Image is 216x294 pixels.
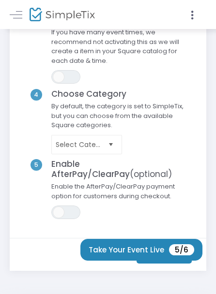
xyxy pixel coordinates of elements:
[31,89,42,101] span: 4
[46,28,197,70] span: If you have many event times, we recommend not activating this as we will create a item in your S...
[46,182,197,206] span: Enable the AfterPay/ClearPay payment option for customers during checkout.
[46,159,197,179] h4: Enable AfterPay/ClearPay
[46,102,197,135] span: By default, the category is set to SimpleTix, but you can choose from the available Square catego...
[46,89,197,99] h4: Choose Category
[80,239,202,261] button: Take Your Event Live5/6
[56,140,104,149] span: Select Category
[31,159,42,171] span: 5
[169,244,194,255] span: 5/6
[104,134,118,155] button: Select
[130,168,172,180] span: (optional)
